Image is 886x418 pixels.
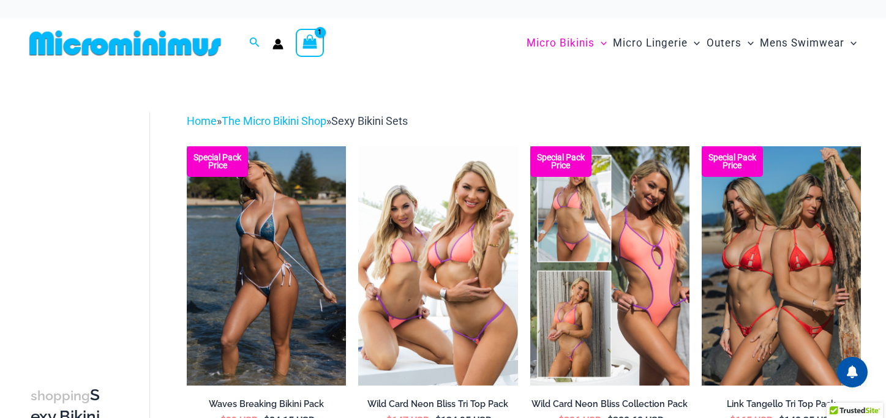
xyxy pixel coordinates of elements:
a: View Shopping Cart, 1 items [296,29,324,57]
a: Link Tangello Tri Top Pack [702,398,861,414]
a: Wild Card Neon Bliss Tri Top Pack [358,398,517,414]
a: Micro LingerieMenu ToggleMenu Toggle [610,24,703,62]
img: Bikini Pack [702,146,861,385]
a: Micro BikinisMenu ToggleMenu Toggle [524,24,610,62]
img: MM SHOP LOGO FLAT [24,29,226,57]
h2: Wild Card Neon Bliss Collection Pack [530,398,689,410]
span: Sexy Bikini Sets [331,114,408,127]
b: Special Pack Price [187,154,248,170]
iframe: TrustedSite Certified [31,102,141,347]
span: Micro Bikinis [527,28,595,59]
a: Bikini Pack Bikini Pack BBikini Pack B [702,146,861,385]
img: Collection Pack (7) [530,146,689,385]
a: Waves Breaking Ocean 312 Top 456 Bottom 08 Waves Breaking Ocean 312 Top 456 Bottom 04Waves Breaki... [187,146,346,385]
a: Account icon link [272,39,283,50]
a: Collection Pack (7) Collection Pack B (1)Collection Pack B (1) [530,146,689,385]
img: Wild Card Neon Bliss Tri Top Pack [358,146,517,385]
span: Menu Toggle [844,28,857,59]
a: Wild Card Neon Bliss Collection Pack [530,398,689,414]
b: Special Pack Price [530,154,591,170]
h2: Wild Card Neon Bliss Tri Top Pack [358,398,517,410]
span: » » [187,114,408,127]
img: Waves Breaking Ocean 312 Top 456 Bottom 08 [187,146,346,385]
span: shopping [31,388,90,403]
span: Outers [707,28,741,59]
span: Menu Toggle [688,28,700,59]
a: OutersMenu ToggleMenu Toggle [704,24,757,62]
h2: Link Tangello Tri Top Pack [702,398,861,410]
a: The Micro Bikini Shop [222,114,326,127]
a: Home [187,114,217,127]
b: Special Pack Price [702,154,763,170]
h2: Waves Breaking Bikini Pack [187,398,346,410]
a: Search icon link [249,35,260,51]
span: Mens Swimwear [760,28,844,59]
span: Micro Lingerie [613,28,688,59]
a: Wild Card Neon Bliss Tri Top PackWild Card Neon Bliss Tri Top Pack BWild Card Neon Bliss Tri Top ... [358,146,517,385]
a: Mens SwimwearMenu ToggleMenu Toggle [757,24,860,62]
a: Waves Breaking Bikini Pack [187,398,346,414]
span: Menu Toggle [741,28,754,59]
nav: Site Navigation [522,23,862,64]
span: Menu Toggle [595,28,607,59]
